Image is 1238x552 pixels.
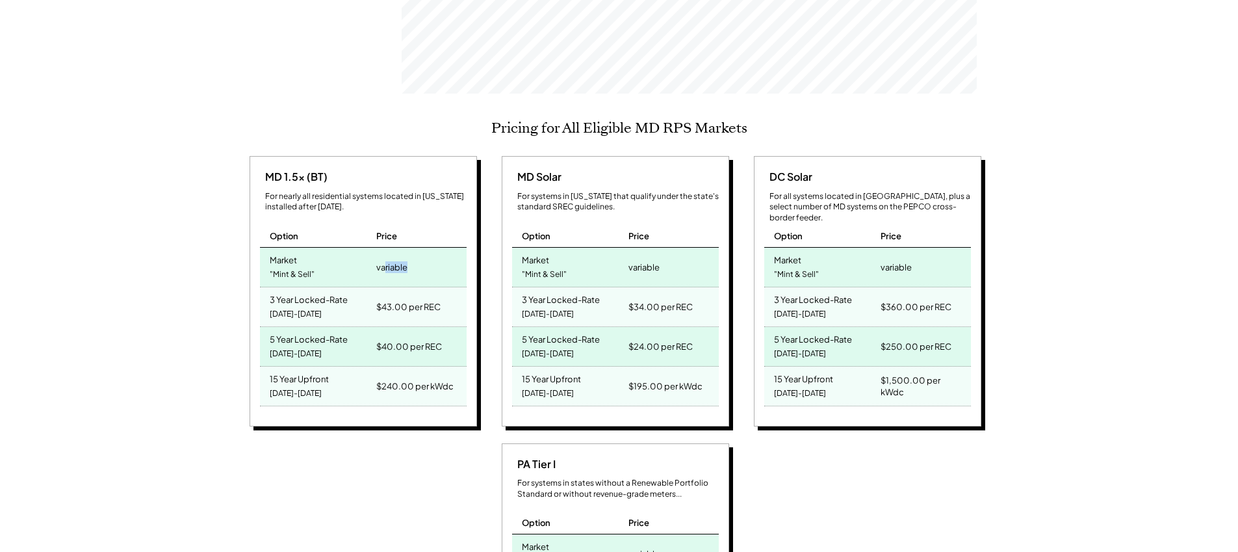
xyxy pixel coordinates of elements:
[522,291,600,306] div: 3 Year Locked-Rate
[512,457,556,471] div: PA Tier I
[260,170,328,184] div: MD 1.5x (BT)
[270,345,322,363] div: [DATE]-[DATE]
[270,370,329,385] div: 15 Year Upfront
[491,120,747,137] h2: Pricing for All Eligible MD RPS Markets
[774,266,819,283] div: "Mint & Sell"
[881,337,951,356] div: $250.00 per REC
[376,258,407,276] div: variable
[774,251,801,266] div: Market
[769,191,971,224] div: For all systems located in [GEOGRAPHIC_DATA], plus a select number of MD systems on the PEPCO cro...
[522,345,574,363] div: [DATE]-[DATE]
[522,251,549,266] div: Market
[774,345,826,363] div: [DATE]-[DATE]
[522,266,567,283] div: "Mint & Sell"
[774,385,826,402] div: [DATE]-[DATE]
[522,330,600,345] div: 5 Year Locked-Rate
[522,230,550,242] div: Option
[628,377,703,395] div: $195.00 per kWdc
[376,298,441,316] div: $43.00 per REC
[628,230,649,242] div: Price
[376,230,397,242] div: Price
[881,298,951,316] div: $360.00 per REC
[270,266,315,283] div: "Mint & Sell"
[764,170,812,184] div: DC Solar
[522,517,550,529] div: Option
[270,230,298,242] div: Option
[517,191,719,213] div: For systems in [US_STATE] that qualify under the state's standard SREC guidelines.
[522,370,581,385] div: 15 Year Upfront
[881,258,912,276] div: variable
[376,377,454,395] div: $240.00 per kWdc
[628,337,693,356] div: $24.00 per REC
[522,385,574,402] div: [DATE]-[DATE]
[774,230,803,242] div: Option
[270,385,322,402] div: [DATE]-[DATE]
[376,337,442,356] div: $40.00 per REC
[774,330,852,345] div: 5 Year Locked-Rate
[628,298,693,316] div: $34.00 per REC
[270,306,322,323] div: [DATE]-[DATE]
[881,371,964,401] div: $1,500.00 per kWdc
[517,478,719,500] div: For systems in states without a Renewable Portfolio Standard or without revenue-grade meters...
[522,306,574,323] div: [DATE]-[DATE]
[881,230,901,242] div: Price
[265,191,467,213] div: For nearly all residential systems located in [US_STATE] installed after [DATE].
[774,306,826,323] div: [DATE]-[DATE]
[628,258,660,276] div: variable
[270,291,348,306] div: 3 Year Locked-Rate
[270,330,348,345] div: 5 Year Locked-Rate
[628,517,649,529] div: Price
[512,170,561,184] div: MD Solar
[774,370,833,385] div: 15 Year Upfront
[270,251,297,266] div: Market
[774,291,852,306] div: 3 Year Locked-Rate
